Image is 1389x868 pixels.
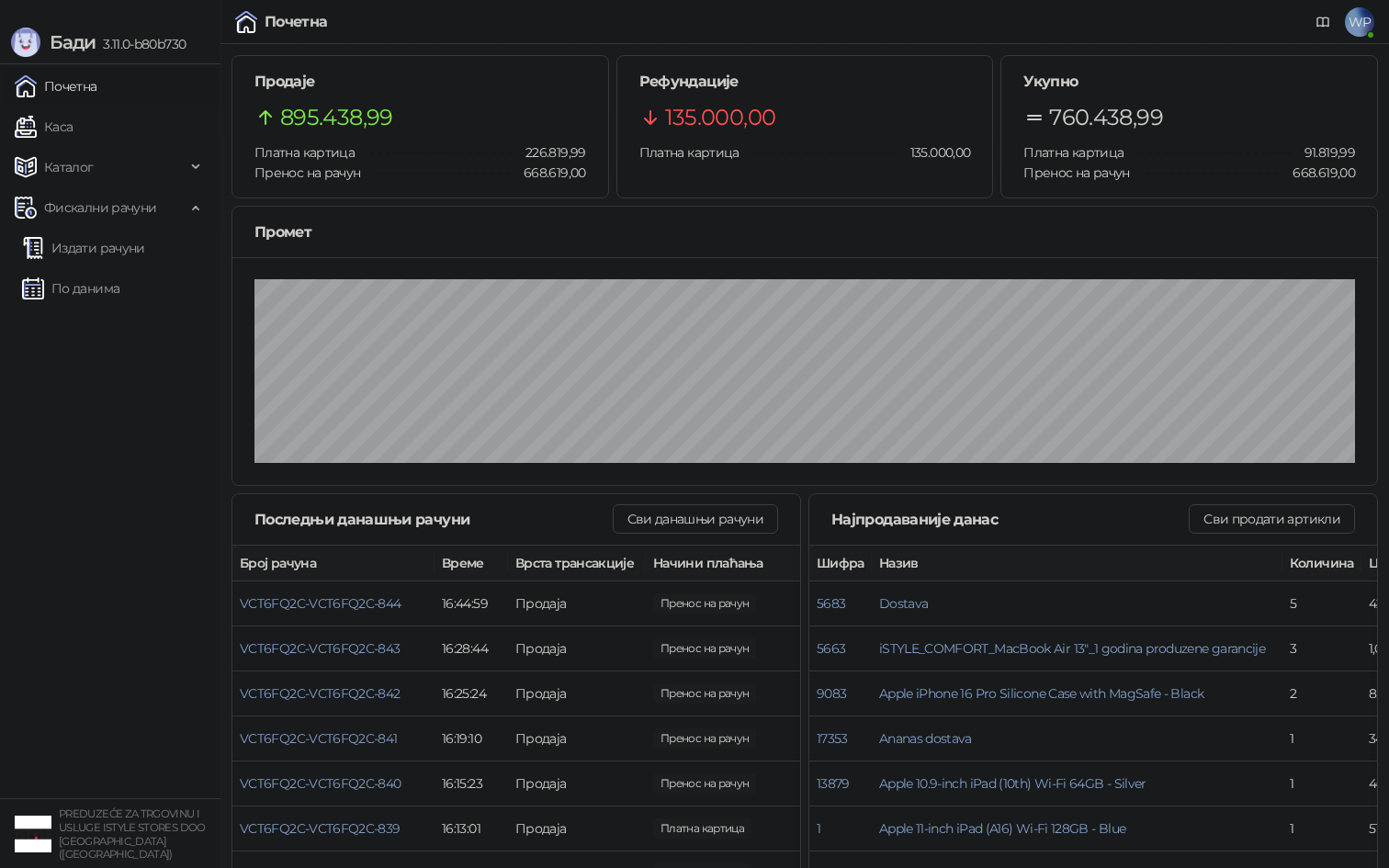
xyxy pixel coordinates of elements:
[232,546,435,581] th: Број рачуна
[1282,626,1361,671] td: 3
[59,807,206,861] small: PREDUZEĆE ZA TRGOVINU I USLUGE ISTYLE STORES DOO [GEOGRAPHIC_DATA] ([GEOGRAPHIC_DATA])
[44,189,156,226] span: Фискални рачуни
[1292,142,1355,163] span: 91.819,99
[879,730,972,747] button: Ananas dostava
[240,730,398,747] button: VCT6FQ2C-VCT6FQ2C-841
[240,640,401,657] button: VCT6FQ2C-VCT6FQ2C-843
[1308,7,1338,37] a: Документација
[653,593,756,614] span: 135.000,00
[1023,71,1355,93] h5: Укупно
[11,28,40,57] img: Logo
[613,504,778,534] button: Сви данашњи рачуни
[50,31,96,53] span: Бади
[817,595,845,612] button: 5683
[15,68,97,105] a: Почетна
[809,546,872,581] th: Шифра
[817,685,846,702] button: 9083
[817,775,850,792] button: 13879
[872,546,1282,581] th: Назив
[44,149,94,186] span: Каталог
[508,761,646,806] td: Продаја
[508,546,646,581] th: Врста трансакције
[435,581,508,626] td: 16:44:59
[240,820,401,837] button: VCT6FQ2C-VCT6FQ2C-839
[508,806,646,851] td: Продаја
[508,581,646,626] td: Продаја
[280,100,393,135] span: 895.438,99
[639,144,740,161] span: Платна картица
[96,36,186,52] span: 3.11.0-b80b730
[1282,716,1361,761] td: 1
[508,671,646,716] td: Продаја
[240,595,401,612] button: VCT6FQ2C-VCT6FQ2C-844
[639,71,971,93] h5: Рефундације
[653,773,756,794] span: 3.420,00
[254,508,613,531] div: Последњи данашњи рачуни
[254,220,1355,243] div: Промет
[435,806,508,851] td: 16:13:01
[15,816,51,852] img: 64x64-companyLogo-77b92cf4-9946-4f36-9751-bf7bb5fd2c7d.png
[1282,581,1361,626] td: 5
[240,685,401,702] button: VCT6FQ2C-VCT6FQ2C-842
[254,164,360,181] span: Пренос на рачун
[240,775,401,792] button: VCT6FQ2C-VCT6FQ2C-840
[435,716,508,761] td: 16:19:10
[1049,100,1163,135] span: 760.438,99
[435,761,508,806] td: 16:15:23
[665,100,776,135] span: 135.000,00
[879,595,929,612] button: Dostava
[22,270,119,307] a: По данима
[879,685,1203,702] button: Apple iPhone 16 Pro Silicone Case with MagSafe - Black
[513,142,586,163] span: 226.819,99
[879,640,1265,657] button: iSTYLE_COMFORT_MacBook Air 13"_1 godina produzene garancije
[265,15,328,29] div: Почетна
[646,546,830,581] th: Начини плаћања
[508,626,646,671] td: Продаја
[435,671,508,716] td: 16:25:24
[1023,144,1124,161] span: Платна картица
[1282,671,1361,716] td: 2
[435,546,508,581] th: Време
[1282,761,1361,806] td: 1
[435,626,508,671] td: 16:28:44
[1189,504,1355,534] button: Сви продати артикли
[511,163,586,183] span: 668.619,00
[1345,7,1374,37] span: WP
[254,144,355,161] span: Платна картица
[831,508,1189,531] div: Најпродаваније данас
[817,640,845,657] button: 5663
[22,230,145,266] a: Издати рачуни
[653,728,756,749] span: 199.900,00
[817,730,848,747] button: 17353
[653,638,756,659] span: 10.320,00
[1023,164,1129,181] span: Пренос на рачун
[898,142,971,163] span: 135.000,00
[1282,806,1361,851] td: 1
[879,820,1125,837] button: Apple 11-inch iPad (A16) Wi-Fi 128GB - Blue
[1282,546,1361,581] th: Количина
[653,818,751,839] span: 17.900,00
[879,775,1146,792] button: Apple 10.9-inch iPad (10th) Wi-Fi 64GB - Silver
[817,820,820,837] button: 1
[508,716,646,761] td: Продаја
[254,71,586,93] h5: Продаје
[653,683,756,704] span: 19.900,00
[1280,163,1355,183] span: 668.619,00
[15,108,73,145] a: Каса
